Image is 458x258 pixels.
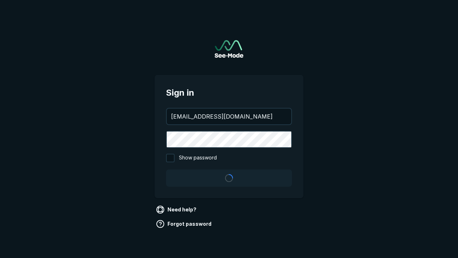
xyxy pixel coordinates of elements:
a: Forgot password [155,218,214,230]
a: Go to sign in [215,40,243,58]
a: Need help? [155,204,199,215]
img: See-Mode Logo [215,40,243,58]
input: your@email.com [167,109,291,124]
span: Sign in [166,86,292,99]
span: Show password [179,154,217,162]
